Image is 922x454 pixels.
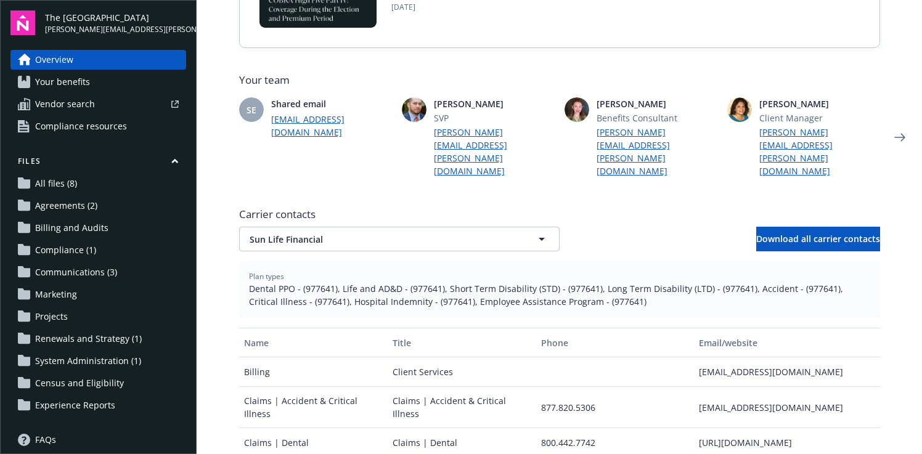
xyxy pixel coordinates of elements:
[250,233,506,246] span: Sun Life Financial
[10,351,186,371] a: System Administration (1)
[10,94,186,114] a: Vendor search
[536,387,694,428] div: 877.820.5306
[756,227,880,251] button: Download all carrier contacts
[249,271,870,282] span: Plan types
[388,387,536,428] div: Claims | Accident & Critical Illness
[35,196,97,216] span: Agreements (2)
[699,336,875,349] div: Email/website
[434,97,555,110] span: [PERSON_NAME]
[239,207,880,222] span: Carrier contacts
[388,328,536,357] button: Title
[10,240,186,260] a: Compliance (1)
[890,128,910,147] a: Next
[10,218,186,238] a: Billing and Audits
[694,328,879,357] button: Email/website
[35,218,108,238] span: Billing and Audits
[35,373,124,393] span: Census and Eligibility
[10,196,186,216] a: Agreements (2)
[35,50,73,70] span: Overview
[45,10,186,35] button: The [GEOGRAPHIC_DATA][PERSON_NAME][EMAIL_ADDRESS][PERSON_NAME][DOMAIN_NAME]
[35,285,77,304] span: Marketing
[10,116,186,136] a: Compliance resources
[10,72,186,92] a: Your benefits
[759,97,880,110] span: [PERSON_NAME]
[393,336,531,349] div: Title
[391,2,765,13] span: [DATE]
[35,307,68,326] span: Projects
[35,240,96,260] span: Compliance (1)
[247,103,256,116] span: SE
[10,174,186,193] a: All files (8)
[35,430,56,450] span: FAQs
[10,285,186,304] a: Marketing
[10,430,186,450] a: FAQs
[727,97,752,122] img: photo
[10,10,35,35] img: navigator-logo.svg
[45,24,186,35] span: [PERSON_NAME][EMAIL_ADDRESS][PERSON_NAME][DOMAIN_NAME]
[239,357,388,387] div: Billing
[271,97,392,110] span: Shared email
[239,227,560,251] button: Sun Life Financial
[249,282,870,308] span: Dental PPO - (977641), Life and AD&D - (977641), Short Term Disability (STD) - (977641), Long Ter...
[239,73,880,87] span: Your team
[541,336,689,349] div: Phone
[10,373,186,393] a: Census and Eligibility
[694,387,879,428] div: [EMAIL_ADDRESS][DOMAIN_NAME]
[434,126,555,177] a: [PERSON_NAME][EMAIL_ADDRESS][PERSON_NAME][DOMAIN_NAME]
[239,328,388,357] button: Name
[597,111,717,124] span: Benefits Consultant
[597,126,717,177] a: [PERSON_NAME][EMAIL_ADDRESS][PERSON_NAME][DOMAIN_NAME]
[10,395,186,415] a: Experience Reports
[756,233,880,245] span: Download all carrier contacts
[244,336,383,349] div: Name
[759,126,880,177] a: [PERSON_NAME][EMAIL_ADDRESS][PERSON_NAME][DOMAIN_NAME]
[10,329,186,349] a: Renewals and Strategy (1)
[35,329,142,349] span: Renewals and Strategy (1)
[35,94,95,114] span: Vendor search
[35,395,115,415] span: Experience Reports
[239,387,388,428] div: Claims | Accident & Critical Illness
[402,97,426,122] img: photo
[388,357,536,387] div: Client Services
[536,328,694,357] button: Phone
[271,113,392,139] a: [EMAIL_ADDRESS][DOMAIN_NAME]
[10,307,186,326] a: Projects
[10,262,186,282] a: Communications (3)
[35,262,117,282] span: Communications (3)
[35,72,90,92] span: Your benefits
[10,50,186,70] a: Overview
[434,111,555,124] span: SVP
[10,156,186,171] button: Files
[35,174,77,193] span: All files (8)
[35,351,141,371] span: System Administration (1)
[565,97,589,122] img: photo
[694,357,879,387] div: [EMAIL_ADDRESS][DOMAIN_NAME]
[597,97,717,110] span: [PERSON_NAME]
[35,116,127,136] span: Compliance resources
[759,111,880,124] span: Client Manager
[45,11,186,24] span: The [GEOGRAPHIC_DATA]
